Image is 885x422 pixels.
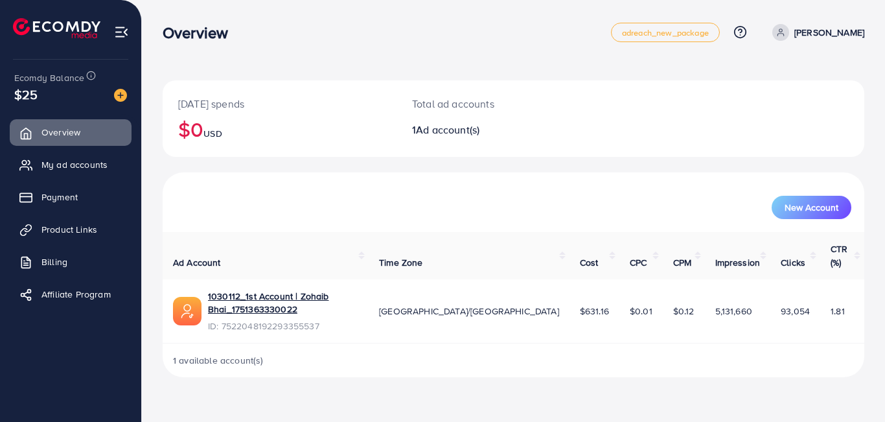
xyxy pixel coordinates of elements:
span: Billing [41,255,67,268]
h3: Overview [163,23,238,42]
span: Affiliate Program [41,288,111,301]
span: $0.01 [630,305,652,318]
span: CPM [673,256,691,269]
a: Payment [10,184,132,210]
button: New Account [772,196,851,219]
span: $631.16 [580,305,609,318]
p: Total ad accounts [412,96,557,111]
span: My ad accounts [41,158,108,171]
span: New Account [785,203,838,212]
span: Cost [580,256,599,269]
span: Overview [41,126,80,139]
span: CPC [630,256,647,269]
span: 93,054 [781,305,810,318]
span: Product Links [41,223,97,236]
img: logo [13,18,100,38]
a: adreach_new_package [611,23,720,42]
span: Payment [41,191,78,204]
a: Overview [10,119,132,145]
span: ID: 7522048192293355537 [208,320,358,333]
span: Impression [715,256,761,269]
span: Time Zone [379,256,422,269]
span: Ad account(s) [416,123,479,137]
a: Affiliate Program [10,281,132,307]
a: My ad accounts [10,152,132,178]
span: Ecomdy Balance [14,71,84,84]
span: $25 [14,85,38,104]
a: Billing [10,249,132,275]
img: menu [114,25,129,40]
p: [DATE] spends [178,96,381,111]
img: image [114,89,127,102]
h2: 1 [412,124,557,136]
a: 1030112_1st Account | Zohaib Bhai_1751363330022 [208,290,358,316]
a: Product Links [10,217,132,242]
img: ic-ads-acc.e4c84228.svg [173,297,201,325]
h2: $0 [178,117,381,141]
span: [GEOGRAPHIC_DATA]/[GEOGRAPHIC_DATA] [379,305,559,318]
span: USD [203,127,222,140]
span: Ad Account [173,256,221,269]
span: CTR (%) [831,242,847,268]
span: 1.81 [831,305,845,318]
span: adreach_new_package [622,29,709,37]
a: [PERSON_NAME] [767,24,864,41]
span: Clicks [781,256,805,269]
span: 1 available account(s) [173,354,264,367]
span: 5,131,660 [715,305,752,318]
p: [PERSON_NAME] [794,25,864,40]
span: $0.12 [673,305,695,318]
